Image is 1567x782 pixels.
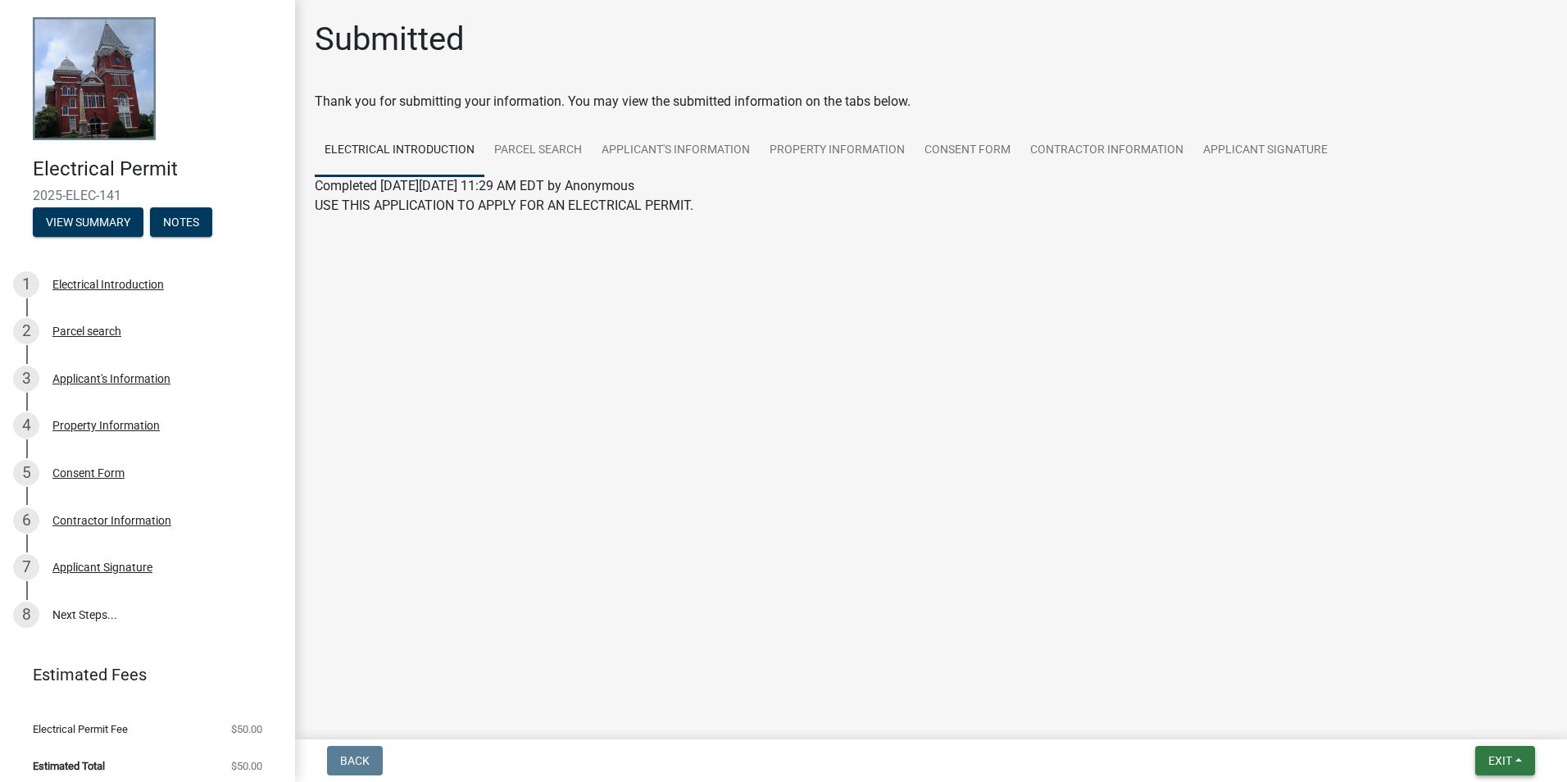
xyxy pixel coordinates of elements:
[33,157,282,181] h4: Electrical Permit
[592,125,760,177] a: Applicant's Information
[231,761,262,771] span: $50.00
[315,196,1547,216] p: USE THIS APPLICATION TO APPLY FOR AN ELECTRICAL PERMIT.
[1020,125,1193,177] a: Contractor Information
[13,658,269,691] a: Estimated Fees
[52,515,171,526] div: Contractor Information
[52,467,125,479] div: Consent Form
[33,188,262,203] span: 2025-ELEC-141
[1488,754,1512,767] span: Exit
[52,325,121,337] div: Parcel search
[33,761,105,771] span: Estimated Total
[150,207,212,237] button: Notes
[915,125,1020,177] a: Consent Form
[13,271,39,298] div: 1
[13,602,39,628] div: 8
[33,17,156,140] img: Talbot County, Georgia
[13,318,39,344] div: 2
[33,207,143,237] button: View Summary
[315,178,634,193] span: Completed [DATE][DATE] 11:29 AM EDT by Anonymous
[315,125,484,177] a: Electrical Introduction
[13,554,39,580] div: 7
[33,724,128,734] span: Electrical Permit Fee
[340,754,370,767] span: Back
[231,724,262,734] span: $50.00
[484,125,592,177] a: Parcel search
[13,412,39,439] div: 4
[52,279,164,290] div: Electrical Introduction
[760,125,915,177] a: Property Information
[315,20,465,59] h1: Submitted
[327,746,383,775] button: Back
[13,460,39,486] div: 5
[1193,125,1338,177] a: Applicant Signature
[52,420,160,431] div: Property Information
[13,366,39,392] div: 3
[52,373,170,384] div: Applicant's Information
[150,216,212,230] wm-modal-confirm: Notes
[33,216,143,230] wm-modal-confirm: Summary
[1475,746,1535,775] button: Exit
[52,561,152,573] div: Applicant Signature
[315,92,1547,111] div: Thank you for submitting your information. You may view the submitted information on the tabs below.
[13,507,39,534] div: 6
